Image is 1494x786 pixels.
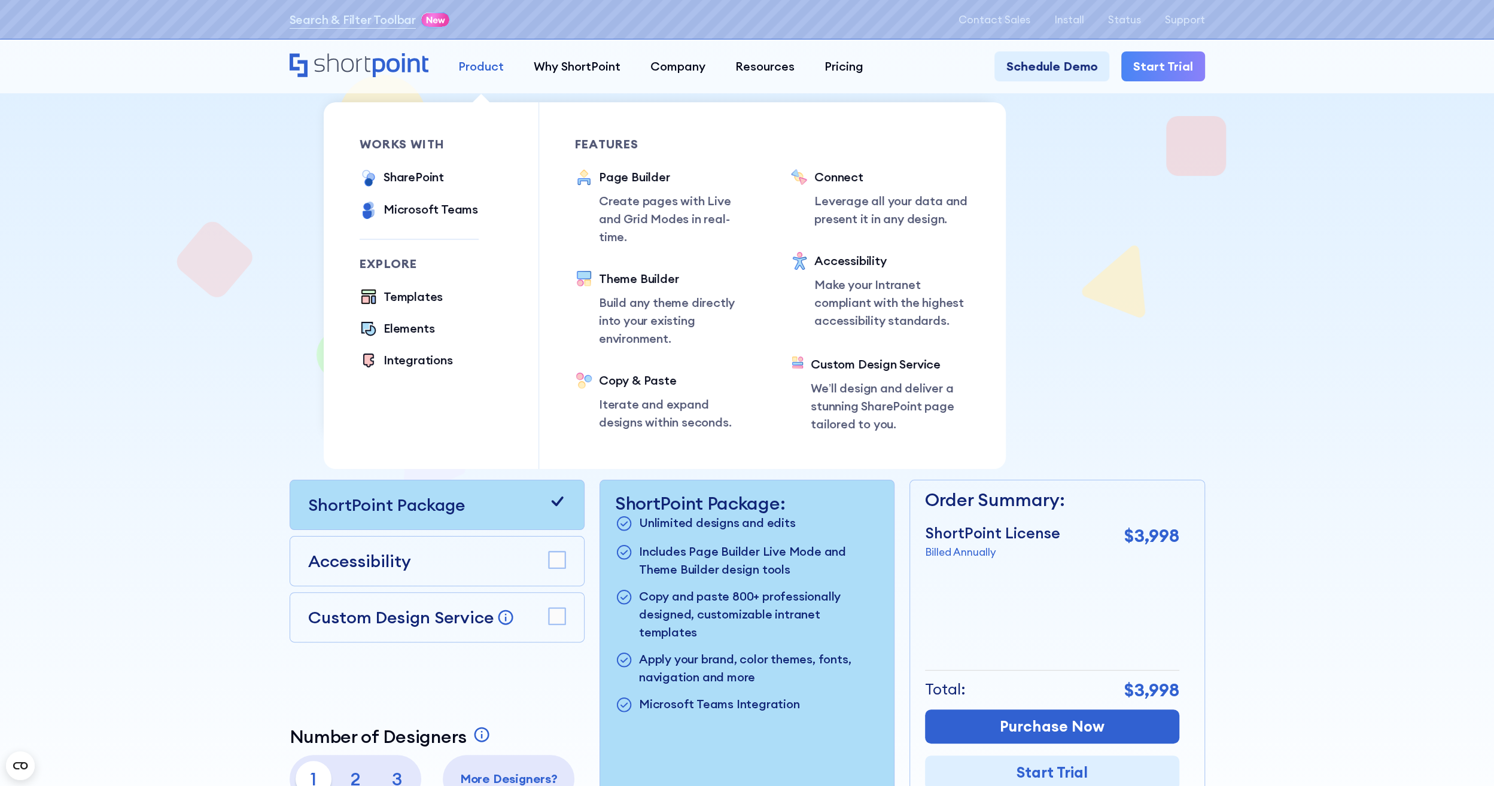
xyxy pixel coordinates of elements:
[635,51,720,81] a: Company
[639,514,796,534] p: Unlimited designs and edits
[824,57,863,75] div: Pricing
[925,544,1060,560] p: Billed Annually
[575,168,754,246] a: Page BuilderCreate pages with Live and Grid Modes in real-time.
[384,351,453,369] div: Integrations
[811,355,970,373] div: Custom Design Service
[1165,14,1205,26] a: Support
[925,486,1179,513] p: Order Summary:
[1054,14,1084,26] a: Install
[810,51,878,81] a: Pricing
[925,678,966,701] p: Total:
[599,371,754,389] div: Copy & Paste
[384,200,478,218] div: Microsoft Teams
[790,355,970,433] a: Custom Design ServiceWe’ll design and deliver a stunning SharePoint page tailored to you.
[1434,729,1494,786] iframe: Chat Widget
[1121,51,1205,81] a: Start Trial
[599,395,754,431] p: Iterate and expand designs within seconds.
[925,709,1179,744] a: Purchase Now
[650,57,705,75] div: Company
[994,51,1109,81] a: Schedule Demo
[599,294,754,348] p: Build any theme directly into your existing environment.
[360,138,479,150] div: works with
[458,57,504,75] div: Product
[575,371,754,431] a: Copy & PasteIterate and expand designs within seconds.
[720,51,810,81] a: Resources
[615,492,879,514] p: ShortPoint Package:
[814,252,970,270] div: Accessibility
[360,351,453,371] a: Integrations
[1108,14,1141,26] a: Status
[735,57,795,75] div: Resources
[639,650,879,686] p: Apply your brand, color themes, fonts, navigation and more
[290,726,494,747] a: Number of Designers
[534,57,620,75] div: Why ShortPoint
[384,319,434,337] div: Elements
[814,192,970,228] p: Leverage all your data and present it in any design.
[639,587,879,641] p: Copy and paste 800+ professionally designed, customizable intranet templates
[519,51,635,81] a: Why ShortPoint
[443,51,519,81] a: Product
[360,168,444,188] a: SharePoint
[599,270,754,288] div: Theme Builder
[575,270,754,348] a: Theme BuilderBuild any theme directly into your existing environment.
[959,14,1030,26] a: Contact Sales
[360,319,434,339] a: Elements
[308,492,465,517] p: ShortPoint Package
[814,276,970,330] p: Make your Intranet compliant with the highest accessibility standards.
[599,192,754,246] p: Create pages with Live and Grid Modes in real-time.
[639,543,879,578] p: Includes Page Builder Live Mode and Theme Builder design tools
[290,726,467,747] p: Number of Designers
[811,379,970,433] p: We’ll design and deliver a stunning SharePoint page tailored to you.
[384,168,444,186] div: SharePoint
[814,168,970,186] div: Connect
[360,258,479,270] div: Explore
[1124,522,1179,549] p: $3,998
[384,288,443,306] div: Templates
[360,288,443,307] a: Templates
[790,168,970,228] a: ConnectLeverage all your data and present it in any design.
[308,549,411,574] p: Accessibility
[790,252,970,331] a: AccessibilityMake your Intranet compliant with the highest accessibility standards.
[639,695,800,715] p: Microsoft Teams Integration
[308,607,494,628] p: Custom Design Service
[1124,677,1179,703] p: $3,998
[360,200,478,221] a: Microsoft Teams
[290,11,416,29] a: Search & Filter Toolbar
[599,168,754,186] div: Page Builder
[290,53,429,79] a: Home
[925,522,1060,545] p: ShortPoint License
[575,138,754,150] div: Features
[6,751,35,780] button: Open CMP widget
